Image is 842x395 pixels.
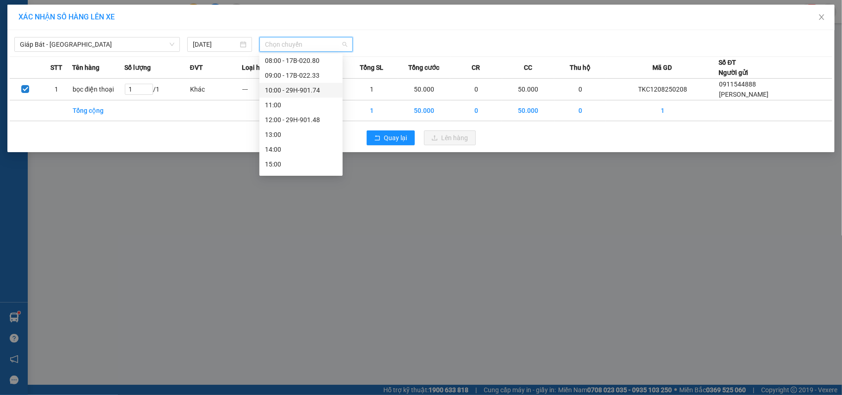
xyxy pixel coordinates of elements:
[367,130,415,145] button: rollbackQuay lại
[374,135,381,142] span: rollback
[424,130,476,145] button: uploadLên hàng
[450,79,503,100] td: 0
[265,115,337,125] div: 12:00 - 29H-901.48
[193,39,238,49] input: 12/08/2025
[20,37,174,51] span: Giáp Bát - Thái Bình
[809,5,835,31] button: Close
[524,62,532,73] span: CC
[86,23,387,34] li: 237 [PERSON_NAME] , [GEOGRAPHIC_DATA]
[554,100,607,121] td: 0
[606,100,719,121] td: 1
[346,79,398,100] td: 1
[50,62,62,73] span: STT
[124,79,190,100] td: / 1
[265,100,337,110] div: 11:00
[190,62,203,73] span: ĐVT
[265,159,337,169] div: 15:00
[408,62,439,73] span: Tổng cước
[265,130,337,140] div: 13:00
[502,79,554,100] td: 50.000
[265,85,337,95] div: 10:00 - 29H-901.74
[242,79,294,100] td: ---
[652,62,672,73] span: Mã GD
[398,79,450,100] td: 50.000
[12,67,161,82] b: GỬI : VP [PERSON_NAME]
[265,56,337,66] div: 08:00 - 17B-020.80
[606,79,719,100] td: TKC1208250208
[398,100,450,121] td: 50.000
[265,144,337,154] div: 14:00
[818,13,825,21] span: close
[450,100,503,121] td: 0
[242,62,271,73] span: Loại hàng
[190,79,242,100] td: Khác
[554,79,607,100] td: 0
[265,70,337,80] div: 09:00 - 17B-022.33
[86,34,387,46] li: Hotline: 1900 3383, ĐT/Zalo : 0862837383
[472,62,480,73] span: CR
[346,100,398,121] td: 1
[719,80,756,88] span: 0911544888
[124,62,151,73] span: Số lượng
[360,62,384,73] span: Tổng SL
[41,79,73,100] td: 1
[719,57,749,78] div: Số ĐT Người gửi
[72,62,99,73] span: Tên hàng
[72,79,124,100] td: bọc điện thoại
[570,62,590,73] span: Thu hộ
[265,37,347,51] span: Chọn chuyến
[384,133,407,143] span: Quay lại
[502,100,554,121] td: 50.000
[12,12,58,58] img: logo.jpg
[18,12,115,21] span: XÁC NHẬN SỐ HÀNG LÊN XE
[72,100,124,121] td: Tổng cộng
[719,91,769,98] span: [PERSON_NAME]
